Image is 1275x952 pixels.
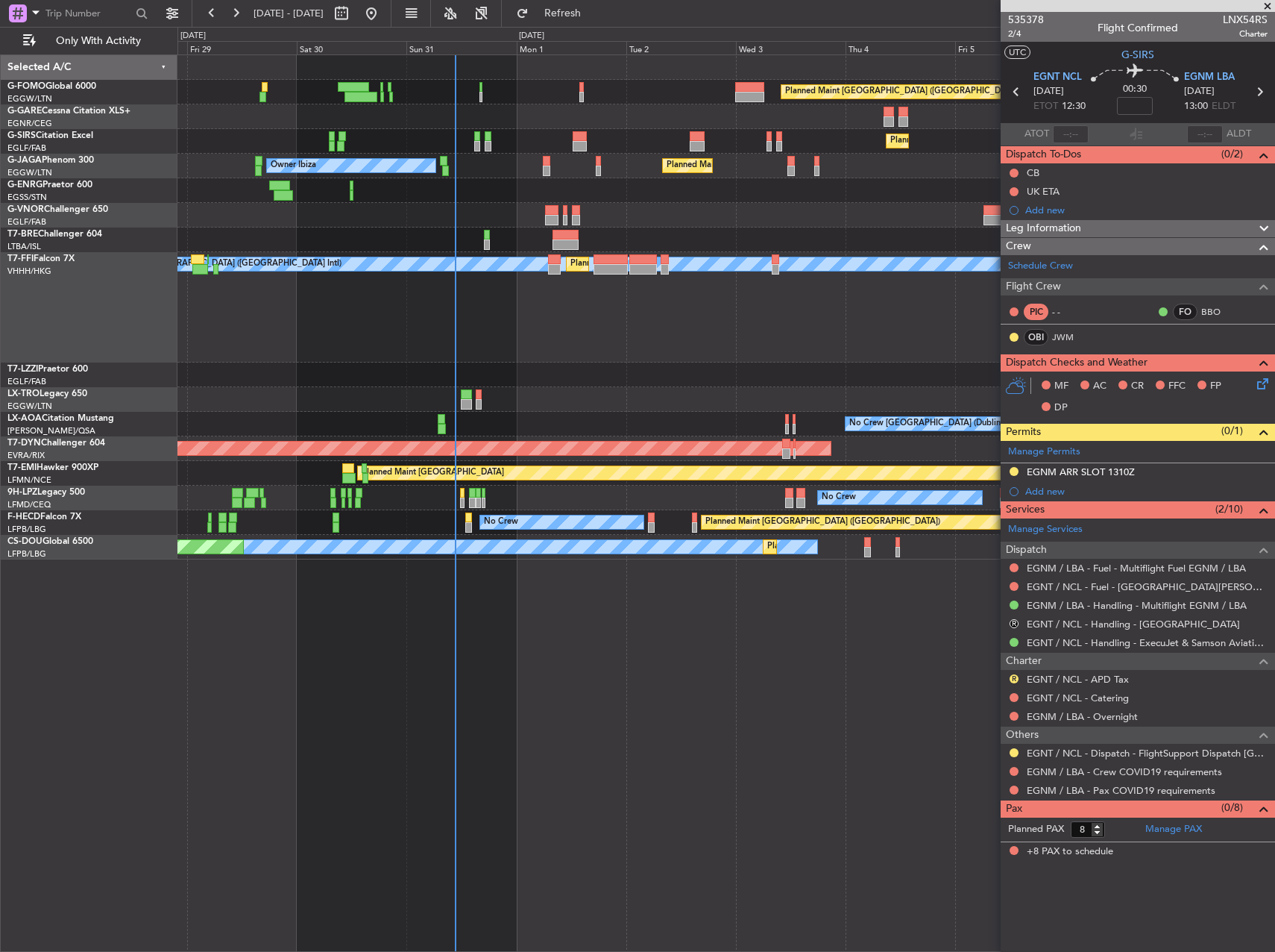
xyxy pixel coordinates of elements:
[822,486,856,509] div: No Crew
[362,462,504,484] div: Planned Maint [GEOGRAPHIC_DATA]
[1027,692,1129,704] a: EGNT / NCL - Catering
[7,414,114,423] a: LX-AOACitation Mustang
[7,548,46,560] a: LFPB/LBG
[1008,12,1044,28] span: 535378
[1025,204,1268,216] div: Add new
[1221,146,1243,162] span: (0/2)
[532,8,594,19] span: Refresh
[890,130,1125,152] div: Planned Maint [GEOGRAPHIC_DATA] ([GEOGRAPHIC_DATA])
[180,30,206,43] div: [DATE]
[271,154,316,177] div: Owner Ibiza
[7,475,51,486] a: LFMN/NCE
[7,131,36,140] span: G-SIRS
[1027,636,1268,649] a: EGNT / NCL - Handling - ExecuJet & Samson Aviation Services [GEOGRAPHIC_DATA] / NCL
[1098,20,1178,36] div: Flight Confirmed
[45,2,131,25] input: Trip Number
[7,488,37,497] span: 9H-LPZ
[1052,331,1086,344] a: JWM
[1010,619,1019,628] button: R
[1006,278,1061,295] span: Flight Crew
[7,499,51,510] a: LFMD/CEQ
[955,41,1065,54] div: Fri 5
[1223,28,1268,40] span: Charter
[1131,379,1144,394] span: CR
[7,389,87,398] a: LX-TROLegacy 650
[736,41,846,54] div: Wed 3
[7,156,94,165] a: G-JAGAPhenom 300
[1123,82,1147,97] span: 00:30
[785,81,1020,103] div: Planned Maint [GEOGRAPHIC_DATA] ([GEOGRAPHIC_DATA])
[7,537,42,546] span: CS-DOU
[1121,47,1154,63] span: G-SIRS
[7,537,93,546] a: CS-DOUGlobal 6500
[1093,379,1106,394] span: AC
[7,205,44,214] span: G-VNOR
[7,181,92,190] a: G-ENRGPraetor 600
[1006,238,1031,255] span: Crew
[1008,522,1083,537] a: Manage Services
[1006,801,1022,818] span: Pax
[7,167,52,178] a: EGGW/LTN
[81,253,341,275] div: [PERSON_NAME][GEOGRAPHIC_DATA] ([GEOGRAPHIC_DATA] Intl)
[517,41,626,54] div: Mon 1
[7,365,88,374] a: T7-LZZIPraetor 600
[1006,146,1081,163] span: Dispatch To-Dos
[7,439,41,448] span: T7-DYN
[667,154,901,177] div: Planned Maint [GEOGRAPHIC_DATA] ([GEOGRAPHIC_DATA])
[1054,401,1068,416] span: DP
[7,107,130,116] a: G-GARECessna Citation XLS+
[1221,800,1243,815] span: (0/8)
[7,82,45,91] span: G-FOMO
[7,192,47,203] a: EGSS/STN
[767,536,1002,558] div: Planned Maint [GEOGRAPHIC_DATA] ([GEOGRAPHIC_DATA])
[1033,99,1058,114] span: ETOT
[7,205,108,214] a: G-VNORChallenger 650
[7,376,46,387] a: EGLF/FAB
[7,450,45,461] a: EVRA/RIX
[1008,822,1064,837] label: Planned PAX
[846,41,955,54] div: Thu 4
[1210,379,1221,394] span: FP
[7,93,52,104] a: EGGW/LTN
[1027,673,1129,686] a: EGNT / NCL - APD Tax
[16,29,162,53] button: Only With Activity
[1184,84,1215,99] span: [DATE]
[7,241,41,252] a: LTBA/ISL
[7,524,46,535] a: LFPB/LBG
[1025,485,1268,498] div: Add new
[7,254,75,263] a: T7-FFIFalcon 7X
[519,30,544,43] div: [DATE]
[1201,305,1235,319] a: BBO
[254,7,324,20] span: [DATE] - [DATE]
[1054,379,1068,394] span: MF
[7,254,34,263] span: T7-FFI
[187,41,297,54] div: Fri 29
[1033,70,1082,85] span: EGNT NCL
[1004,46,1030,59] button: UTC
[509,1,599,25] button: Refresh
[1010,674,1019,683] button: R
[1173,304,1197,320] div: FO
[406,41,516,54] div: Sun 31
[7,118,52,129] a: EGNR/CEG
[1006,501,1045,519] span: Services
[1008,259,1073,274] a: Schedule Crew
[849,413,1017,435] div: No Crew [GEOGRAPHIC_DATA] (Dublin Intl)
[7,401,52,412] a: EGGW/LTN
[7,143,46,154] a: EGLF/FAB
[626,41,736,54] div: Tue 2
[1184,99,1208,114] span: 13:00
[1006,424,1041,441] span: Permits
[7,230,38,239] span: T7-BRE
[7,107,42,116] span: G-GARE
[7,513,81,522] a: F-HECDFalcon 7X
[1027,599,1247,612] a: EGNM / LBA - Handling - Multiflight EGNM / LBA
[1052,305,1086,319] div: - -
[1168,379,1186,394] span: FFC
[1008,28,1044,40] span: 2/4
[7,365,38,374] span: T7-LZZI
[1024,304,1048,320] div: PIC
[7,513,40,522] span: F-HECD
[1221,423,1243,439] span: (0/1)
[7,230,102,239] a: T7-BREChallenger 604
